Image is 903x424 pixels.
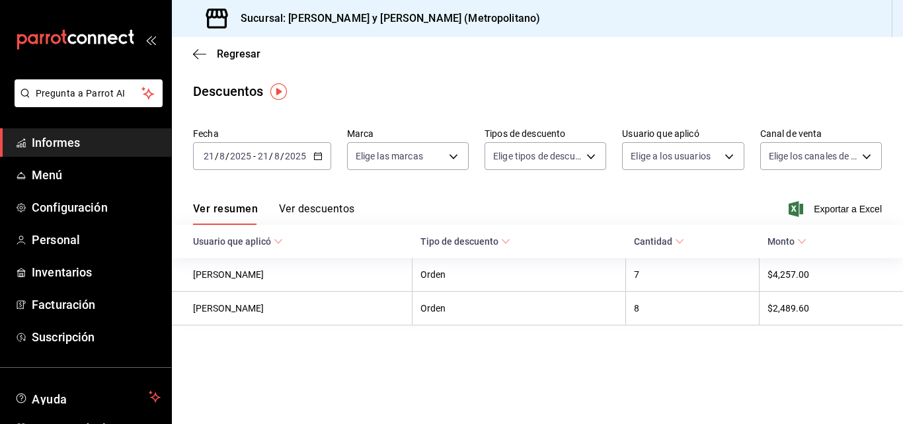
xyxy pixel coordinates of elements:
input: -- [257,151,269,161]
font: Cantidad [634,237,672,247]
font: Fecha [193,128,219,139]
input: ---- [229,151,252,161]
button: Pregunta a Parrot AI [15,79,163,107]
font: / [225,151,229,161]
font: Elige tipos de descuento [493,151,594,161]
a: Pregunta a Parrot AI [9,96,163,110]
button: Exportar a Excel [791,201,882,217]
font: [PERSON_NAME] [193,304,264,314]
img: Marcador de información sobre herramientas [270,83,287,100]
font: $4,257.00 [767,270,809,280]
font: Ayuda [32,392,67,406]
font: / [280,151,284,161]
font: Ver resumen [193,202,258,215]
input: ---- [284,151,307,161]
font: Orden [420,270,446,280]
span: Cantidad [634,235,684,247]
font: Configuración [32,200,108,214]
font: Canal de venta [760,128,822,139]
input: -- [274,151,280,161]
font: 8 [634,304,639,314]
font: Elige las marcas [356,151,423,161]
font: / [269,151,273,161]
input: -- [203,151,215,161]
font: Facturación [32,298,95,312]
span: Tipo de descuento [420,235,510,247]
font: Elige los canales de venta [769,151,875,161]
span: Monto [767,235,806,247]
font: Informes [32,136,80,149]
font: Descuentos [193,83,263,99]
font: Usuario que aplicó [193,237,271,247]
font: / [215,151,219,161]
font: Personal [32,233,80,247]
font: Pregunta a Parrot AI [36,88,126,99]
font: Tipo de descuento [420,237,498,247]
span: Usuario que aplicó [193,235,283,247]
font: [PERSON_NAME] [193,270,264,280]
font: - [253,151,256,161]
font: Suscripción [32,330,95,344]
font: Monto [767,237,795,247]
font: Inventarios [32,265,92,279]
button: Regresar [193,48,260,60]
input: -- [219,151,225,161]
font: Tipos de descuento [485,128,565,139]
font: Marca [347,128,374,139]
button: abrir_cajón_menú [145,34,156,45]
font: Elige a los usuarios [631,151,711,161]
font: Menú [32,168,63,182]
font: 7 [634,270,639,280]
div: pestañas de navegación [193,202,354,225]
font: Sucursal: [PERSON_NAME] y [PERSON_NAME] (Metropolitano) [241,12,540,24]
font: Regresar [217,48,260,60]
font: Exportar a Excel [814,204,882,214]
font: Usuario que aplicó [622,128,699,139]
font: Ver descuentos [279,202,354,215]
font: $2,489.60 [767,304,809,314]
font: Orden [420,304,446,314]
